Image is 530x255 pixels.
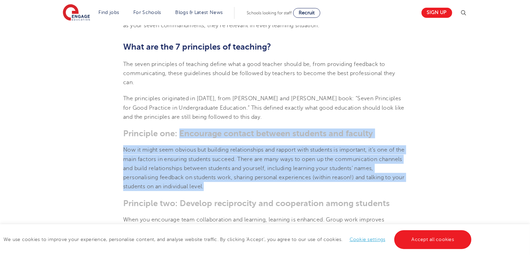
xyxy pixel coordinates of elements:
[133,10,161,15] a: For Schools
[123,61,395,86] span: The seven principles of teaching define what a good teacher should be, from providing feedback to...
[123,129,407,138] h3: Principle one: Encourage contact between students and faculty
[63,4,90,22] img: Engage Education
[176,10,223,15] a: Blogs & Latest News
[99,10,119,15] a: Find jobs
[123,145,407,191] p: Now it might seem obvious but building relationships and rapport with students is important, it’s...
[299,10,315,15] span: Recruit
[123,198,407,208] h3: Principle two: Develop reciprocity and cooperation among students
[123,42,271,52] b: What are the 7 principles of teaching?
[293,8,320,18] a: Recruit
[421,8,452,18] a: Sign up
[3,237,473,242] span: We use cookies to improve your experience, personalise content, and analyse website traffic. By c...
[123,215,407,252] p: When you encourage team collaboration and learning, learning is enhanced. Group work improves thi...
[247,10,292,15] span: Schools looking for staff
[350,237,386,242] a: Cookie settings
[123,95,404,120] span: The principles originated in [DATE], from [PERSON_NAME] and [PERSON_NAME] book: “Seven Principles...
[394,230,472,249] a: Accept all cookies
